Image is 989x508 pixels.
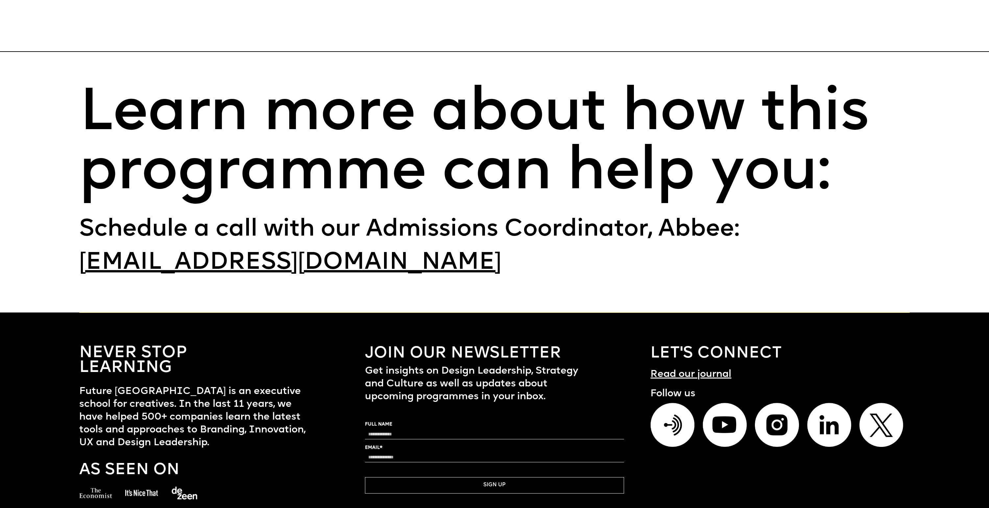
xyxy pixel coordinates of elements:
img: a logo of deezen [171,486,198,500]
h1: Future [GEOGRAPHIC_DATA] is an executive school for creatives. In the last 11 years, we have help... [79,385,313,450]
h1: Learn more about how this programme can help you: [79,85,910,203]
img: Podcasts icons to connect with Future London Academy [650,403,694,447]
a: [EMAIL_ADDRESS][DOMAIN_NAME] [79,251,502,275]
h1: As seen on [79,462,339,478]
h1: Join our newsletter [365,346,561,361]
label: FULL NAME [365,421,624,428]
h1: LET's CONNECT [650,346,782,361]
div: Schedule a call with our Admissions Coordinator, Abbee: [79,213,910,280]
img: Twitter icon to connect with Future London Academy [859,403,904,447]
img: a logo of the economist [79,488,112,498]
img: Youtube icons to connect with Future London Academy [703,403,747,447]
img: Linkedin icon to connect with Future London Academy [807,403,851,447]
h1: Follow us [650,387,884,400]
button: SIGN UP [365,477,624,494]
h1: Read our journal [650,368,731,381]
img: a logo of it is nice that [125,490,158,496]
label: EMAIL* [365,444,624,451]
h1: Get insights on Design Leadership, Strategy and Culture as well as updates about upcoming program... [365,365,598,410]
a: Read our journal [650,361,731,381]
h1: NEVER STOP LEARNING [79,346,187,375]
img: Instagram icon to connect with Future London Academy [755,403,799,447]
